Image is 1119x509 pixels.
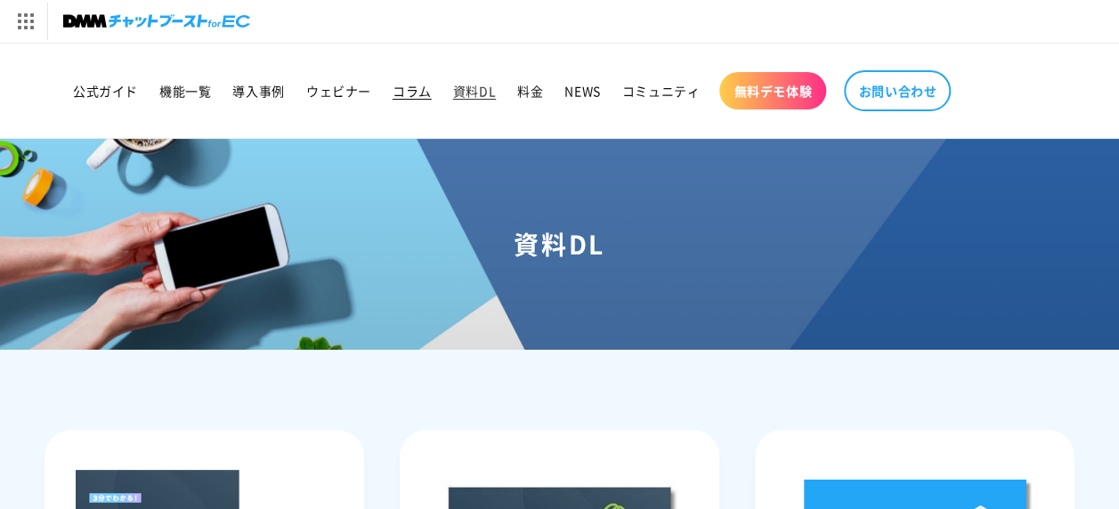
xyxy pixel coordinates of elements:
a: ウェビナー [296,72,382,109]
a: NEWS [554,72,611,109]
span: 機能一覧 [159,83,211,99]
h1: 資料DL [21,228,1098,260]
span: 資料DL [453,83,496,99]
a: 無料デモ体験 [719,72,826,109]
span: ウェビナー [306,83,371,99]
span: NEWS [564,83,600,99]
img: サービス [3,3,47,40]
span: 無料デモ体験 [734,83,812,99]
span: 料金 [517,83,543,99]
a: 資料DL [442,72,507,109]
span: コラム [393,83,432,99]
span: お問い合わせ [858,83,937,99]
a: 機能一覧 [149,72,222,109]
a: 公式ガイド [62,72,149,109]
a: 導入事例 [222,72,295,109]
span: 公式ガイド [73,83,138,99]
a: お問い合わせ [844,70,951,111]
img: チャットブーストforEC [63,9,250,34]
span: 導入事例 [232,83,284,99]
a: 料金 [507,72,554,109]
span: コミュニティ [622,83,701,99]
a: コラム [382,72,442,109]
a: コミュニティ [612,72,711,109]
